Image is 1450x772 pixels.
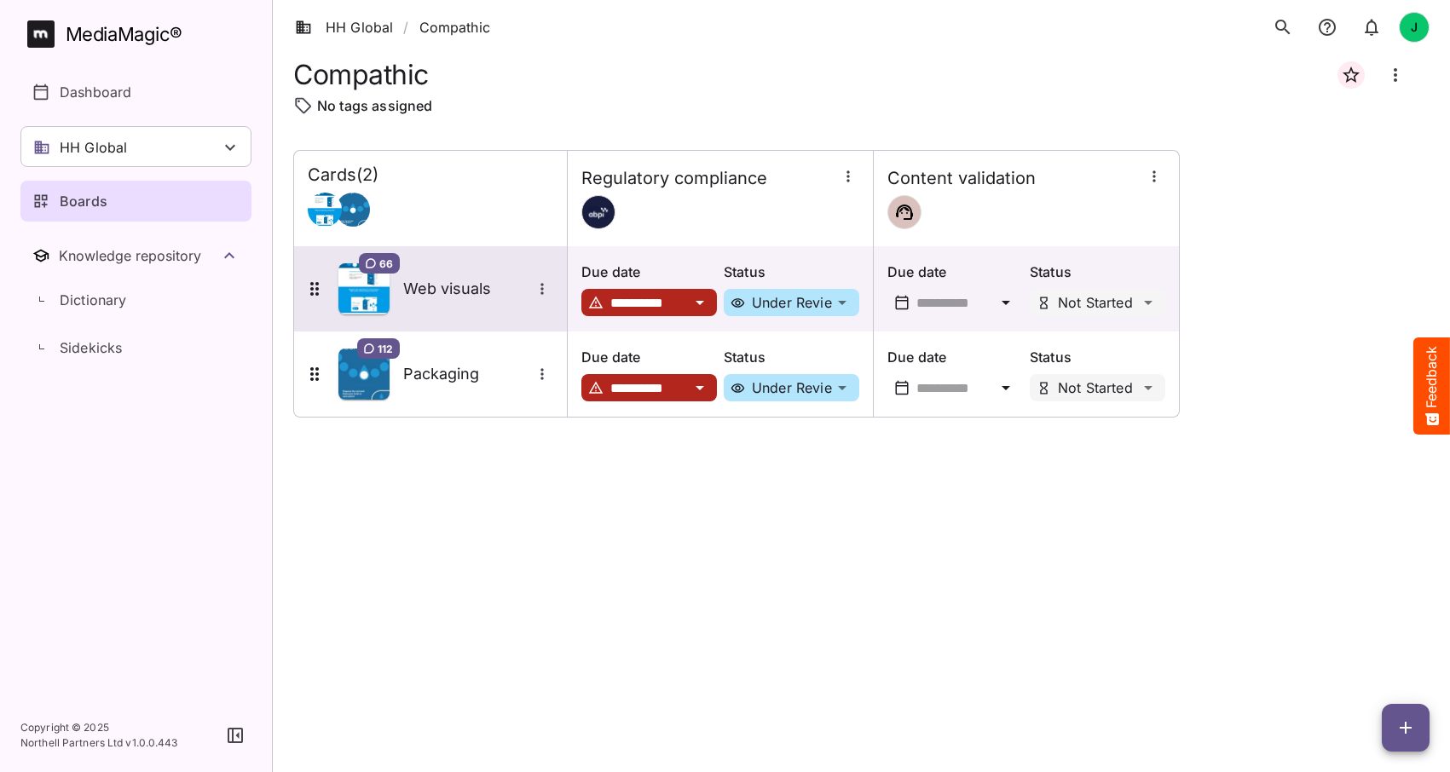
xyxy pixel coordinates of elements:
p: Not Started [1058,296,1133,309]
p: Copyright © 2025 [20,720,178,735]
p: Status [1030,347,1165,367]
button: notifications [1355,10,1389,44]
p: Under Review [752,381,843,395]
span: / [403,17,408,37]
p: Due date [887,347,1023,367]
button: search [1266,10,1300,44]
p: Boards [60,191,107,211]
div: J [1399,12,1430,43]
img: Asset Thumbnail [338,349,390,400]
img: Asset Thumbnail [338,263,390,314]
a: HH Global [295,17,393,37]
p: Due date [887,262,1023,282]
h4: Content validation [887,168,1036,189]
p: No tags assigned [317,95,432,116]
button: Feedback [1413,337,1450,435]
h1: Compathic [293,59,429,90]
button: Toggle Knowledge repository [20,235,251,276]
h5: Web visuals [403,279,531,299]
a: MediaMagic® [27,20,251,48]
a: Dictionary [20,279,251,320]
h5: Packaging [403,364,531,384]
a: Sidekicks [20,327,251,368]
p: Due date [581,262,717,282]
p: Dictionary [60,290,127,310]
button: Board more options [1375,55,1416,95]
p: Under Review [752,296,843,309]
span: 112 [378,342,393,355]
img: tag-outline.svg [293,95,314,116]
button: More options for Packaging [531,363,553,385]
div: MediaMagic ® [66,20,182,49]
p: Status [724,262,859,282]
button: notifications [1310,10,1344,44]
button: More options for Web visuals [531,278,553,300]
p: Not Started [1058,381,1133,395]
a: Boards [20,181,251,222]
span: 66 [379,256,393,270]
nav: Knowledge repository [20,235,251,372]
p: Northell Partners Ltd v 1.0.0.443 [20,735,178,751]
h4: Cards ( 2 ) [308,164,378,186]
div: Knowledge repository [59,247,219,264]
p: Status [1030,262,1165,282]
p: HH Global [60,137,127,158]
p: Dashboard [60,82,131,102]
p: Status [724,347,859,367]
h4: Regulatory compliance [581,168,767,189]
a: Dashboard [20,72,251,112]
p: Sidekicks [60,337,122,358]
p: Due date [581,347,717,367]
